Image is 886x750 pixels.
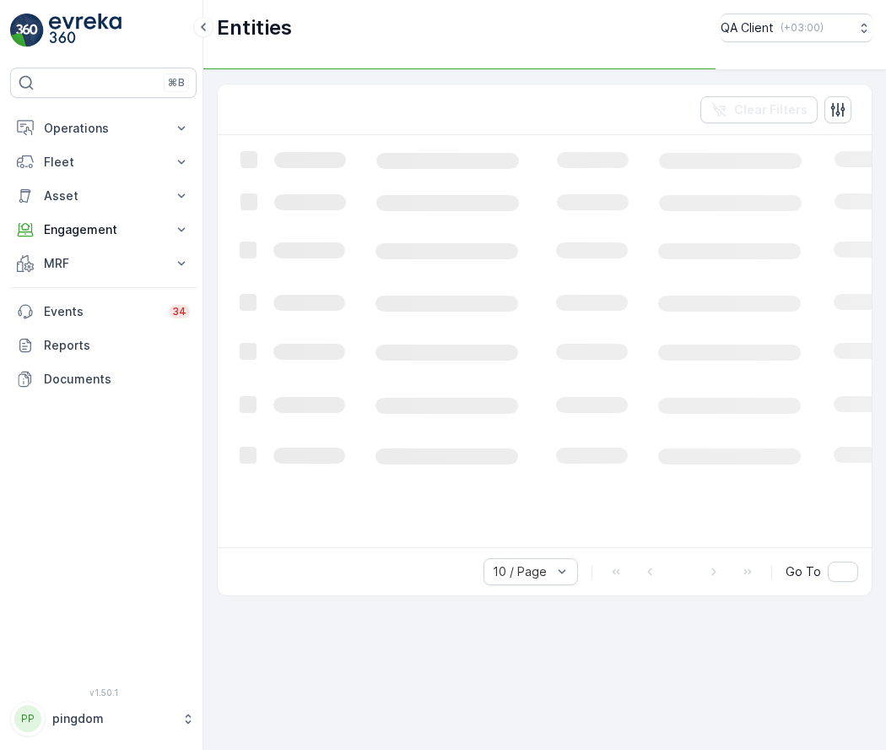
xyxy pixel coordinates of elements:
[700,96,818,123] button: Clear Filters
[721,19,774,36] p: QA Client
[781,21,824,35] p: ( +03:00 )
[14,705,41,732] div: PP
[44,120,163,137] p: Operations
[10,14,44,47] img: logo
[10,687,197,698] span: v 1.50.1
[44,154,163,171] p: Fleet
[10,213,197,247] button: Engagement
[168,76,185,90] p: ⌘B
[49,14,122,47] img: logo_light-DOdMpM7g.png
[10,295,197,329] a: Events34
[10,111,197,145] button: Operations
[734,101,808,118] p: Clear Filters
[217,14,292,41] p: Entities
[44,221,163,238] p: Engagement
[44,371,190,388] p: Documents
[10,247,197,280] button: MRF
[10,145,197,179] button: Fleet
[52,710,173,727] p: pingdom
[44,303,159,320] p: Events
[44,255,163,272] p: MRF
[10,701,197,736] button: PPpingdom
[44,337,190,354] p: Reports
[10,329,197,362] a: Reports
[10,179,197,213] button: Asset
[44,187,163,204] p: Asset
[721,14,872,42] button: QA Client(+03:00)
[786,563,821,580] span: Go To
[10,362,197,396] a: Documents
[172,305,186,318] p: 34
